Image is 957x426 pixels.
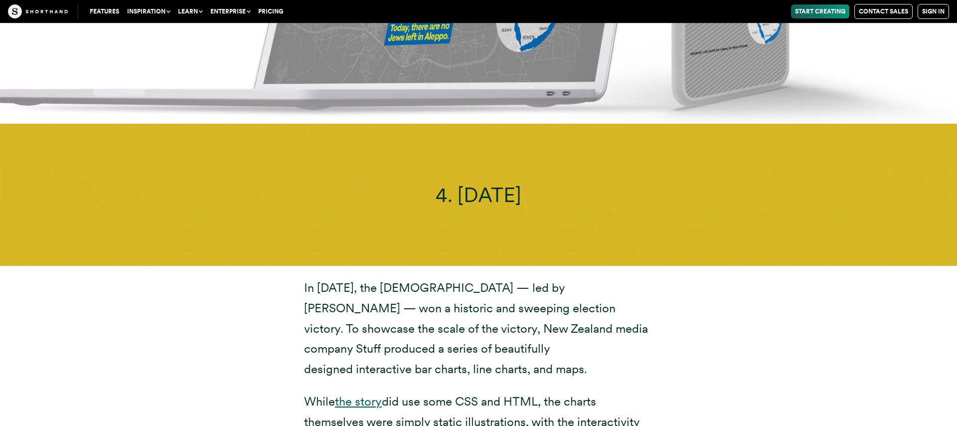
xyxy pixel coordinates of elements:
button: Inspiration [123,4,174,18]
a: Contact Sales [854,4,913,19]
a: Sign in [918,4,949,19]
a: Pricing [254,4,287,18]
img: The Craft [8,4,68,18]
a: Start Creating [791,4,849,18]
button: Learn [174,4,206,18]
a: Features [86,4,123,18]
span: 4. [DATE] [436,183,521,207]
a: the story [335,394,382,409]
p: In [DATE], the [DEMOGRAPHIC_DATA] — led by [PERSON_NAME] — won a historic and sweeping election v... [304,278,653,380]
button: Enterprise [206,4,254,18]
